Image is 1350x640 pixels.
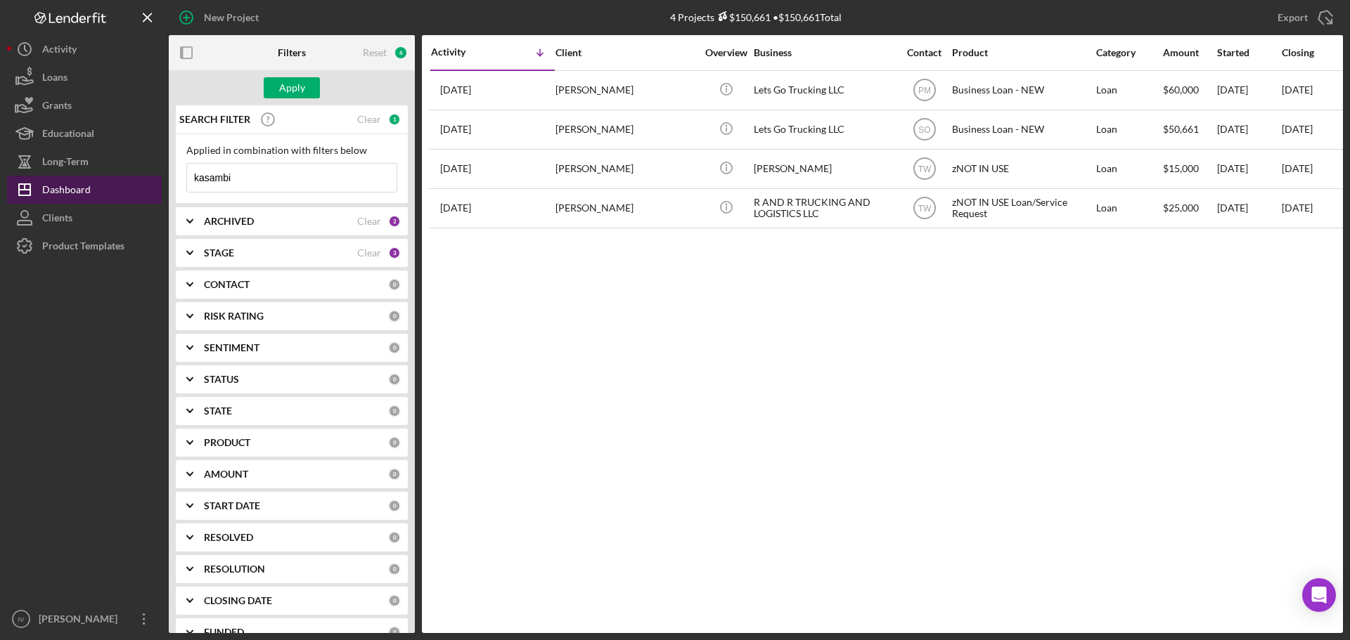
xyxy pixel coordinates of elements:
div: 6 [394,46,408,60]
div: Loan [1096,72,1162,109]
div: [PERSON_NAME] [555,72,696,109]
b: RISK RATING [204,311,264,322]
b: STATUS [204,374,239,385]
button: Grants [7,91,162,119]
time: [DATE] [1282,84,1313,96]
div: 1 [388,113,401,126]
time: [DATE] [1282,123,1313,135]
div: [PERSON_NAME] [754,150,894,188]
div: 0 [388,436,401,449]
b: ARCHIVED [204,216,254,227]
div: 0 [388,405,401,417]
div: zNOT IN USE [952,150,1093,188]
time: 2022-10-14 20:21 [440,163,471,174]
div: Apply [279,77,305,98]
div: 0 [388,468,401,481]
div: Overview [700,47,752,58]
button: Export [1264,4,1343,32]
div: 0 [388,531,401,544]
div: 0 [388,594,401,607]
div: 4 Projects • $150,661 Total [670,11,842,23]
text: TW [918,164,931,174]
b: CONTACT [204,279,250,290]
text: SO [918,125,930,135]
div: Clients [42,204,72,235]
div: 0 [388,499,401,512]
div: Reset [363,47,387,58]
button: New Project [169,4,273,32]
div: R AND R TRUCKING AND LOGISTICS LLC [754,190,894,227]
div: 0 [388,341,401,354]
text: TW [918,204,931,214]
div: [DATE] [1217,150,1280,188]
text: IV [18,615,25,623]
div: [PERSON_NAME] [35,605,127,636]
b: SENTIMENT [204,342,259,353]
div: Client [555,47,696,58]
div: Lets Go Trucking LLC [754,111,894,148]
button: Activity [7,35,162,63]
b: RESOLUTION [204,563,265,575]
div: Loan [1096,190,1162,227]
div: Activity [431,46,493,58]
b: CLOSING DATE [204,595,272,606]
div: [DATE] [1217,111,1280,148]
div: Open Intercom Messenger [1302,578,1336,612]
div: [PERSON_NAME] [555,150,696,188]
div: 0 [388,626,401,639]
span: $60,000 [1163,84,1199,96]
div: Business Loan - NEW [952,111,1093,148]
div: New Project [204,4,259,32]
b: AMOUNT [204,469,248,480]
button: IV[PERSON_NAME] [7,605,162,633]
div: 2 [388,215,401,228]
time: [DATE] [1282,202,1313,214]
b: START DATE [204,500,260,511]
div: 0 [388,563,401,575]
button: Dashboard [7,176,162,204]
div: Loans [42,63,67,95]
div: Activity [42,35,77,67]
div: $150,661 [714,11,771,23]
b: PRODUCT [204,437,250,448]
div: Product Templates [42,232,124,263]
b: STATE [204,405,232,417]
div: Business Loan - NEW [952,72,1093,109]
b: RESOLVED [204,532,253,543]
div: Clear [357,247,381,259]
button: Loans [7,63,162,91]
span: $50,661 [1163,123,1199,135]
b: STAGE [204,247,234,259]
div: Clear [357,216,381,227]
time: 2025-08-24 14:01 [440,84,471,96]
div: 0 [388,310,401,322]
div: Started [1217,47,1280,58]
b: FUNDED [204,627,244,638]
text: PM [918,86,931,96]
b: SEARCH FILTER [179,114,250,125]
div: Contact [898,47,951,58]
div: [DATE] [1217,72,1280,109]
div: Lets Go Trucking LLC [754,72,894,109]
div: Dashboard [42,176,91,207]
div: [PERSON_NAME] [555,111,696,148]
div: Product [952,47,1093,58]
button: Clients [7,204,162,232]
time: 2025-06-05 21:12 [440,124,471,135]
div: Educational [42,119,94,151]
div: Clear [357,114,381,125]
div: [DATE] [1217,190,1280,227]
div: Export [1278,4,1308,32]
div: Business [754,47,894,58]
button: Educational [7,119,162,148]
time: 2022-09-15 15:43 [440,202,471,214]
button: Apply [264,77,320,98]
div: Category [1096,47,1162,58]
button: Long-Term [7,148,162,176]
a: Product Templates [7,232,162,260]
